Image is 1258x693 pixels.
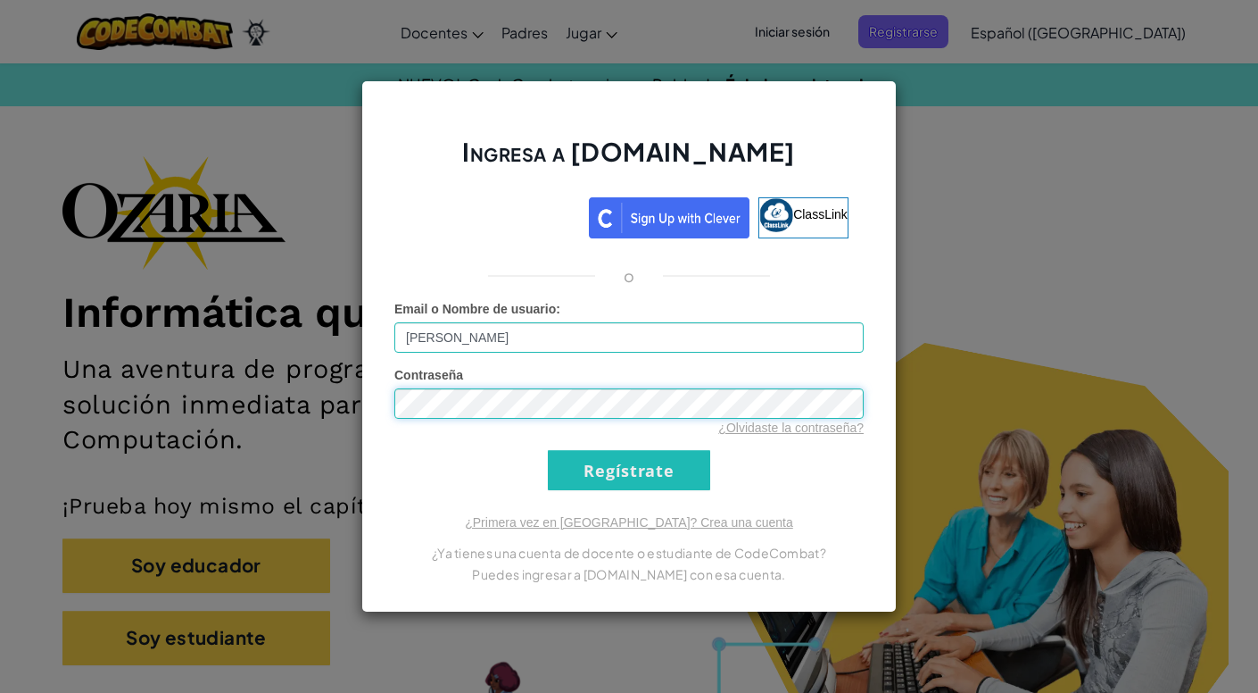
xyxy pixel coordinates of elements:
p: Puedes ingresar a [DOMAIN_NAME] con esa cuenta. [394,564,864,585]
span: ClassLink [793,207,848,221]
div: Acceder con Google. Se abre en una pestaña nueva [410,196,580,235]
img: clever_sso_button@2x.png [589,197,749,238]
label: : [394,300,560,318]
img: classlink-logo-small.png [759,198,793,232]
span: Contraseña [394,368,463,382]
p: ¿Ya tienes una cuenta de docente o estudiante de CodeCombat? [394,542,864,564]
span: Email o Nombre de usuario [394,302,556,316]
a: ¿Primera vez en [GEOGRAPHIC_DATA]? Crea una cuenta [465,515,793,530]
iframe: Diálogo de Acceder con Google [891,18,1240,288]
h2: Ingresa a [DOMAIN_NAME] [394,135,864,187]
iframe: Botón de Acceder con Google [401,196,589,235]
input: Regístrate [548,450,710,490]
a: ¿Olvidaste la contraseña? [718,421,864,435]
p: o [624,265,634,287]
a: Acceder con Google. Se abre en una pestaña nueva [410,197,580,238]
